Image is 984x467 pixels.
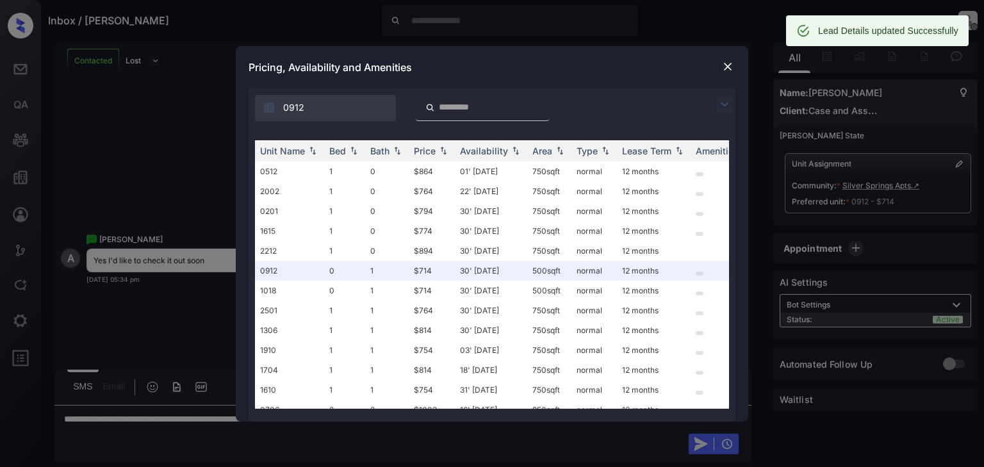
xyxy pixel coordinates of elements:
img: sorting [347,146,360,155]
td: $754 [409,340,455,360]
td: 18' [DATE] [455,360,527,380]
td: 1 [324,201,365,221]
td: 1910 [255,340,324,360]
td: normal [571,221,617,241]
td: 12 months [617,400,691,420]
td: 1 [324,161,365,181]
td: normal [571,400,617,420]
td: 750 sqft [527,161,571,181]
td: 12 months [617,340,691,360]
td: 1 [365,320,409,340]
img: sorting [509,146,522,155]
td: 12 months [617,161,691,181]
img: sorting [673,146,685,155]
div: Lead Details updated Successfully [818,19,958,42]
td: 1 [324,360,365,380]
td: 500 sqft [527,281,571,300]
td: 0 [365,181,409,201]
td: 1615 [255,221,324,241]
td: 750 sqft [527,380,571,400]
td: normal [571,320,617,340]
td: $1003 [409,400,455,420]
td: 2002 [255,181,324,201]
td: 12 months [617,221,691,241]
td: 30' [DATE] [455,300,527,320]
div: Amenities [696,145,739,156]
img: icon-zuma [425,102,435,113]
td: 1 [324,181,365,201]
td: 750 sqft [527,221,571,241]
td: 30' [DATE] [455,281,527,300]
td: 1 [324,380,365,400]
td: 750 sqft [527,340,571,360]
td: 0512 [255,161,324,181]
div: Area [532,145,552,156]
td: normal [571,360,617,380]
td: 750 sqft [527,201,571,221]
td: 1 [324,300,365,320]
div: Pricing, Availability and Amenities [236,46,748,88]
td: 12 months [617,320,691,340]
td: 2 [365,400,409,420]
td: $814 [409,360,455,380]
div: Bath [370,145,389,156]
td: 30' [DATE] [455,241,527,261]
td: 0706 [255,400,324,420]
td: 0 [365,221,409,241]
div: Availability [460,145,508,156]
td: 500 sqft [527,261,571,281]
td: 1 [365,300,409,320]
td: 750 sqft [527,360,571,380]
td: 1 [365,360,409,380]
td: 2 [324,400,365,420]
td: 750 sqft [527,241,571,261]
td: normal [571,380,617,400]
td: $714 [409,261,455,281]
td: 1 [365,281,409,300]
td: 1 [324,241,365,261]
td: $864 [409,161,455,181]
td: 01' [DATE] [455,161,527,181]
td: $794 [409,201,455,221]
td: 12 months [617,380,691,400]
td: 1610 [255,380,324,400]
td: 0 [324,261,365,281]
td: 30' [DATE] [455,261,527,281]
td: normal [571,181,617,201]
td: $894 [409,241,455,261]
td: 1704 [255,360,324,380]
td: 2212 [255,241,324,261]
td: 30' [DATE] [455,201,527,221]
td: 750 sqft [527,181,571,201]
td: 1 [365,340,409,360]
img: sorting [599,146,612,155]
td: 0 [365,241,409,261]
td: 1 [365,380,409,400]
td: 1 [324,340,365,360]
td: normal [571,261,617,281]
td: 1 [365,261,409,281]
td: 03' [DATE] [455,340,527,360]
div: Price [414,145,436,156]
img: sorting [391,146,404,155]
img: icon-zuma [717,97,732,112]
div: Bed [329,145,346,156]
td: $764 [409,300,455,320]
td: 30' [DATE] [455,221,527,241]
div: Type [577,145,598,156]
td: 31' [DATE] [455,380,527,400]
td: 0912 [255,261,324,281]
td: 2501 [255,300,324,320]
td: $764 [409,181,455,201]
td: 12 months [617,181,691,201]
td: $714 [409,281,455,300]
td: $754 [409,380,455,400]
td: 12 months [617,360,691,380]
img: sorting [437,146,450,155]
td: normal [571,281,617,300]
td: 12 months [617,300,691,320]
td: normal [571,241,617,261]
td: 0 [324,281,365,300]
td: 0 [365,161,409,181]
td: 12 months [617,201,691,221]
